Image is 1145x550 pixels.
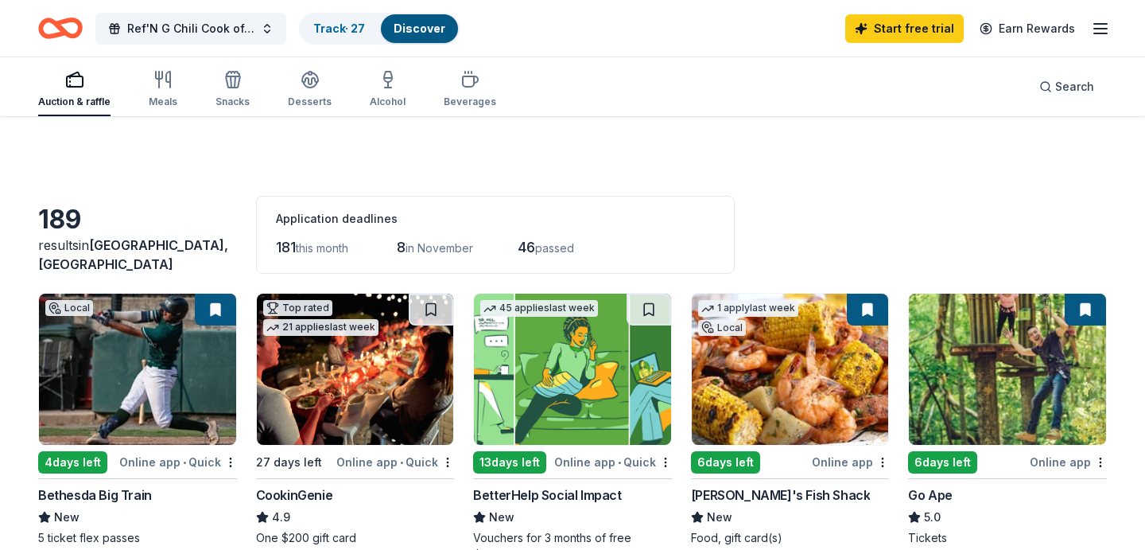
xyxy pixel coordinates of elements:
[38,236,237,274] div: results
[288,64,332,116] button: Desserts
[276,239,296,255] span: 181
[489,508,514,527] span: New
[908,293,1107,546] a: Image for Go Ape6days leftOnline appGo Ape5.0Tickets
[1030,452,1107,472] div: Online app
[618,456,621,469] span: •
[215,96,250,108] div: Snacks
[370,96,406,108] div: Alcohol
[924,508,941,527] span: 5.0
[38,293,237,546] a: Image for Bethesda Big TrainLocal4days leftOnline app•QuickBethesda Big TrainNew5 ticket flex passes
[473,486,621,505] div: BetterHelp Social Impact
[272,508,290,527] span: 4.9
[95,13,286,45] button: Ref'N G Chili Cook off and Silent Auction
[38,237,228,272] span: [GEOGRAPHIC_DATA], [GEOGRAPHIC_DATA]
[313,21,365,35] a: Track· 27
[554,452,672,472] div: Online app Quick
[845,14,964,43] a: Start free trial
[149,64,177,116] button: Meals
[256,486,333,505] div: CookinGenie
[1027,71,1107,103] button: Search
[127,19,254,38] span: Ref'N G Chili Cook off and Silent Auction
[444,64,496,116] button: Beverages
[38,10,83,47] a: Home
[215,64,250,116] button: Snacks
[183,456,186,469] span: •
[698,320,746,336] div: Local
[119,452,237,472] div: Online app Quick
[370,64,406,116] button: Alcohol
[296,241,348,255] span: this month
[692,294,889,445] img: Image for Ford's Fish Shack
[909,294,1106,445] img: Image for Go Ape
[256,293,455,546] a: Image for CookinGenieTop rated21 applieslast week27 days leftOnline app•QuickCookinGenie4.9One $2...
[336,452,454,472] div: Online app Quick
[39,294,236,445] img: Image for Bethesda Big Train
[394,21,445,35] a: Discover
[970,14,1085,43] a: Earn Rewards
[38,237,228,272] span: in
[535,241,574,255] span: passed
[691,530,890,546] div: Food, gift card(s)
[474,294,671,445] img: Image for BetterHelp Social Impact
[257,294,454,445] img: Image for CookinGenie
[518,239,535,255] span: 46
[54,508,80,527] span: New
[908,530,1107,546] div: Tickets
[707,508,732,527] span: New
[256,530,455,546] div: One $200 gift card
[691,486,871,505] div: [PERSON_NAME]'s Fish Shack
[38,451,107,474] div: 4 days left
[444,96,496,108] div: Beverages
[263,319,378,336] div: 21 applies last week
[276,209,715,228] div: Application deadlines
[480,300,598,317] div: 45 applies last week
[908,486,953,505] div: Go Ape
[288,96,332,108] div: Desserts
[691,451,760,474] div: 6 days left
[149,96,177,108] div: Meals
[397,239,406,255] span: 8
[299,13,460,45] button: Track· 27Discover
[406,241,473,255] span: in November
[45,300,93,316] div: Local
[38,530,237,546] div: 5 ticket flex passes
[1055,77,1094,96] span: Search
[256,453,322,472] div: 27 days left
[698,300,798,317] div: 1 apply last week
[38,96,111,108] div: Auction & raffle
[400,456,403,469] span: •
[38,204,237,236] div: 189
[812,452,889,472] div: Online app
[38,64,111,116] button: Auction & raffle
[908,451,977,474] div: 6 days left
[691,293,890,546] a: Image for Ford's Fish Shack1 applylast weekLocal6days leftOnline app[PERSON_NAME]'s Fish ShackNew...
[473,451,546,474] div: 13 days left
[38,486,152,505] div: Bethesda Big Train
[263,300,332,316] div: Top rated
